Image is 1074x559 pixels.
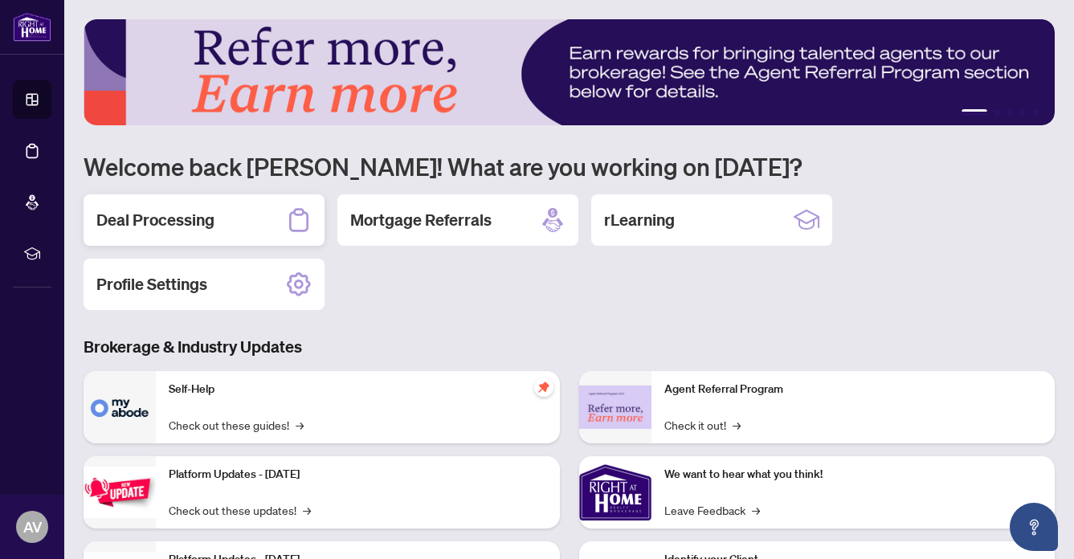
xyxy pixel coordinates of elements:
span: → [296,416,304,434]
h2: Mortgage Referrals [350,209,492,231]
h2: Profile Settings [96,273,207,296]
p: Agent Referral Program [664,381,1043,398]
img: We want to hear what you think! [579,456,651,528]
span: → [733,416,741,434]
img: Agent Referral Program [579,386,651,430]
h2: Deal Processing [96,209,214,231]
button: Open asap [1010,503,1058,551]
button: 4 [1019,109,1026,116]
img: Slide 0 [84,19,1055,125]
button: 5 [1032,109,1039,116]
p: Self-Help [169,381,547,398]
a: Leave Feedback→ [664,501,760,519]
p: We want to hear what you think! [664,466,1043,484]
p: Platform Updates - [DATE] [169,466,547,484]
h3: Brokerage & Industry Updates [84,336,1055,358]
h2: rLearning [604,209,675,231]
img: Platform Updates - July 21, 2025 [84,467,156,517]
img: logo [13,12,51,42]
a: Check out these guides!→ [169,416,304,434]
a: Check it out!→ [664,416,741,434]
button: 2 [994,109,1000,116]
span: AV [23,516,42,538]
span: pushpin [534,377,553,397]
span: → [752,501,760,519]
img: Self-Help [84,371,156,443]
button: 3 [1007,109,1013,116]
span: → [303,501,311,519]
a: Check out these updates!→ [169,501,311,519]
h1: Welcome back [PERSON_NAME]! What are you working on [DATE]? [84,151,1055,182]
button: 1 [962,109,987,116]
